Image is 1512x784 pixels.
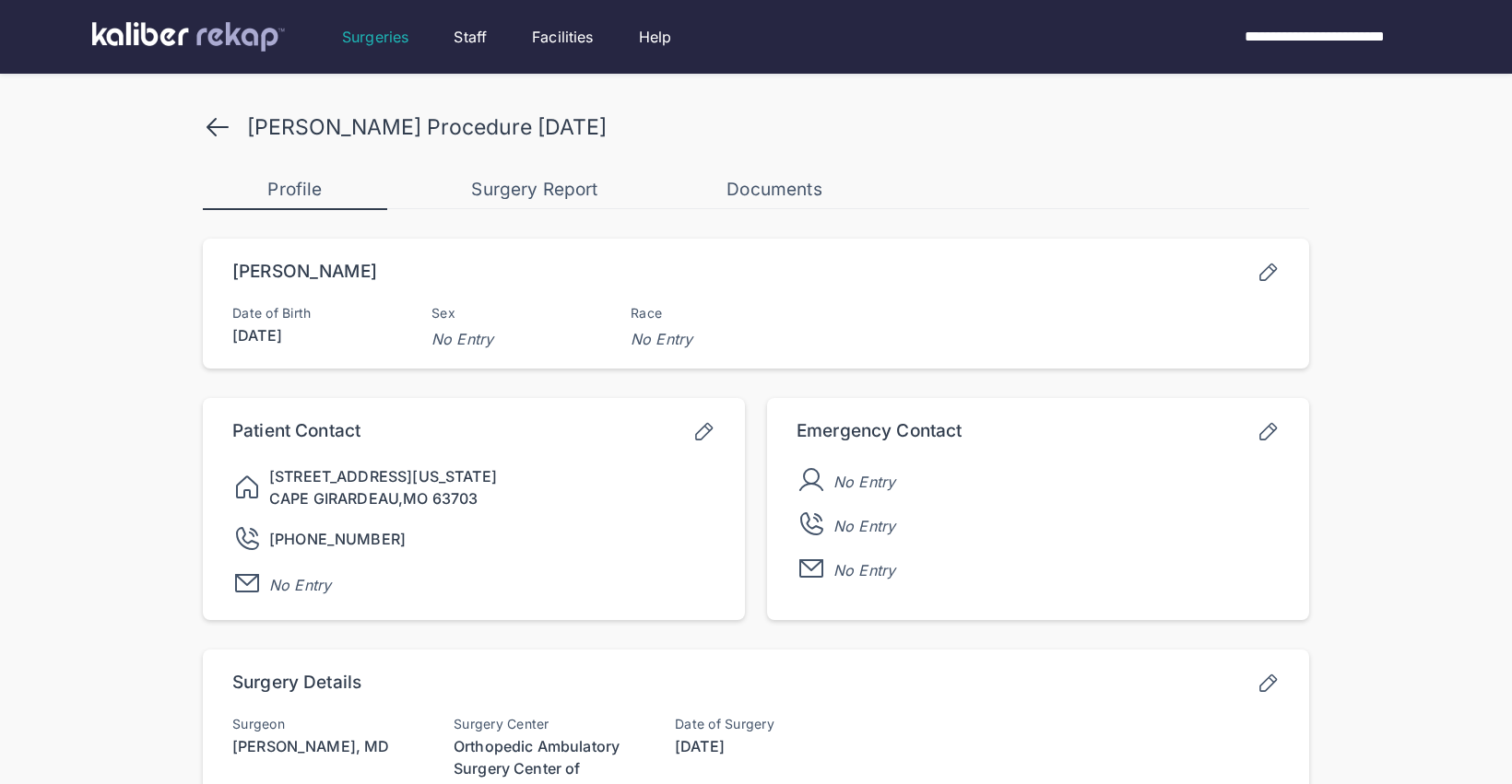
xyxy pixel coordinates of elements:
div: Surgery Center [454,717,638,731]
button: Documents [682,171,867,208]
img: House.26408258.svg [232,473,262,502]
a: Staff [454,26,487,48]
span: No Entry [631,328,815,350]
div: Date of Surgery [675,717,859,731]
a: Help [639,26,672,48]
div: Surgery Report [443,179,627,201]
img: PhoneCall.5ca9f157.svg [232,524,262,554]
span: No Entry [833,559,895,581]
div: Documents [682,179,867,201]
span: No Entry [833,471,895,493]
a: Facilities [532,26,594,48]
div: Surgery Details [232,672,361,698]
span: No Entry [269,574,331,596]
span: Date of Birth [232,306,417,321]
div: Profile [203,179,387,201]
div: Patient Contact [232,420,360,447]
div: [PERSON_NAME] Procedure [DATE] [247,114,607,140]
span: No Entry [833,515,895,537]
span: [DATE] [675,737,725,755]
div: Emergency Contact [797,420,963,447]
button: Profile [203,171,387,210]
span: No Entry [431,328,616,350]
div: [PERSON_NAME] [232,261,377,287]
img: PhoneCall.5ca9f157.svg [797,509,826,539]
div: [PHONE_NUMBER] [269,528,715,550]
span: Sex [431,306,616,321]
div: [STREET_ADDRESS][US_STATE] CAPE GIRARDEAU , MO 63703 [269,465,715,509]
img: kaliber labs logo [92,22,285,52]
div: Surgeon [232,717,417,731]
img: user__gray--x-dark.38bbf669.svg [797,465,826,495]
span: [PERSON_NAME], MD [232,737,390,755]
img: EnvelopeSimple.be2dc6a0.svg [797,554,826,583]
span: [DATE] [232,324,417,346]
button: Surgery Report [443,171,627,208]
img: EnvelopeSimple.be2dc6a0.svg [232,568,262,598]
span: Race [631,306,815,321]
a: Surgeries [342,26,408,48]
